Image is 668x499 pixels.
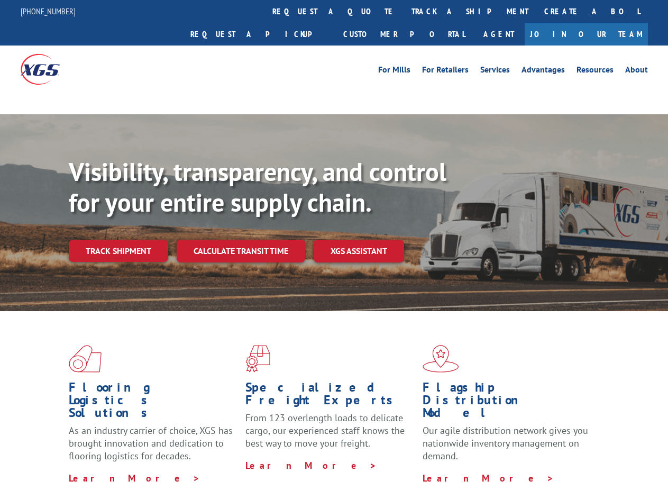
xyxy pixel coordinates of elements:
a: For Mills [378,66,410,77]
a: Learn More > [69,472,200,484]
img: xgs-icon-focused-on-flooring-red [245,345,270,373]
h1: Flagship Distribution Model [423,381,591,424]
a: Request a pickup [182,23,335,46]
a: Learn More > [423,472,554,484]
a: Join Our Team [525,23,648,46]
a: Resources [577,66,614,77]
a: About [625,66,648,77]
a: Calculate transit time [177,240,305,262]
span: As an industry carrier of choice, XGS has brought innovation and dedication to flooring logistics... [69,424,233,462]
a: [PHONE_NUMBER] [21,6,76,16]
a: For Retailers [422,66,469,77]
span: Our agile distribution network gives you nationwide inventory management on demand. [423,424,588,462]
a: XGS ASSISTANT [314,240,404,262]
a: Learn More > [245,459,377,471]
img: xgs-icon-flagship-distribution-model-red [423,345,459,373]
h1: Flooring Logistics Solutions [69,381,237,424]
a: Services [480,66,510,77]
img: xgs-icon-total-supply-chain-intelligence-red [69,345,102,373]
h1: Specialized Freight Experts [245,381,414,412]
a: Advantages [521,66,565,77]
p: From 123 overlength loads to delicate cargo, our experienced staff knows the best way to move you... [245,412,414,459]
b: Visibility, transparency, and control for your entire supply chain. [69,155,446,219]
a: Agent [473,23,525,46]
a: Customer Portal [335,23,473,46]
a: Track shipment [69,240,168,262]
